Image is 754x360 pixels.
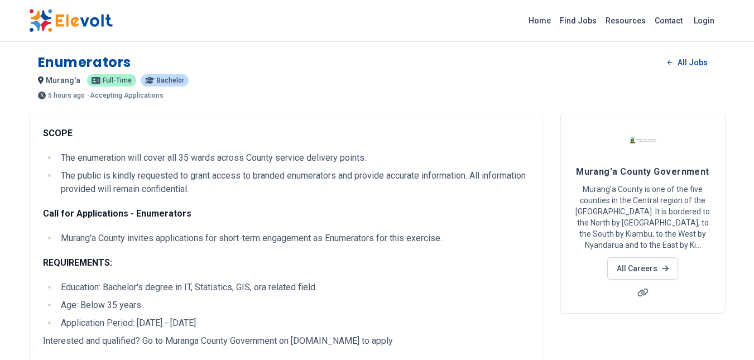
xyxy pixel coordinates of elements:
a: Resources [601,12,650,30]
a: Home [524,12,555,30]
li: Murang'a County invites applications for short-term engagement as Enumerators for this exercise. [57,232,529,245]
a: Login [687,9,721,32]
li: Age: Below 35 years. [57,299,529,312]
a: All Careers [607,257,678,280]
li: The enumeration will cover all 35 wards across County service delivery points. [57,151,529,165]
li: Education: Bachelor's degree in IT, Statistics, GIS, ora related field. [57,281,529,294]
p: Interested and qualified? Go to Muranga County Government on [DOMAIN_NAME] to apply [43,334,529,348]
span: Bachelor [157,77,184,84]
a: Contact [650,12,687,30]
img: Murang'a County Government [629,127,657,155]
span: 5 hours ago [48,92,85,99]
strong: SCOPE [43,128,73,138]
a: Find Jobs [555,12,601,30]
img: Elevolt [29,9,113,32]
p: - Accepting Applications [87,92,164,99]
li: Application Period: [DATE] - [DATE] [57,316,529,330]
li: The public is kindly requested to grant access to branded enumerators and provide accurate inform... [57,169,529,196]
p: Murang’a County is one of the five counties in the Central region of the [GEOGRAPHIC_DATA]. It is... [574,184,712,251]
a: All Jobs [659,54,716,71]
span: Murang'a County Government [576,166,709,177]
strong: Call for Applications - Enumerators [43,208,191,219]
span: Full-time [103,77,132,84]
span: murang'a [46,76,80,85]
strong: REQUIREMENTS: [43,257,112,268]
h1: Enumerators [38,54,132,71]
